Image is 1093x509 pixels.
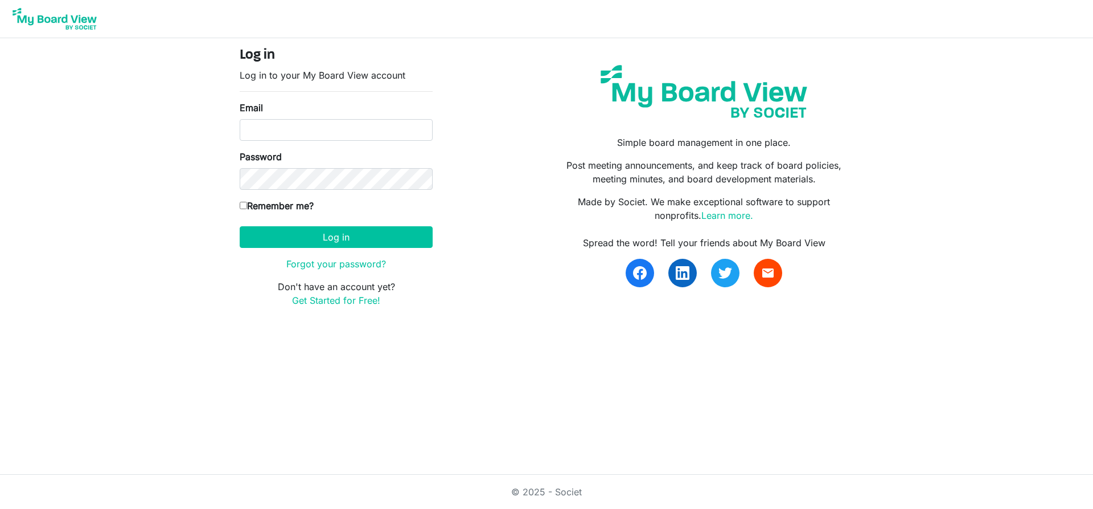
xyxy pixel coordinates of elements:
[9,5,100,33] img: My Board View Logo
[240,47,433,64] h4: Log in
[676,266,689,280] img: linkedin.svg
[292,295,380,306] a: Get Started for Free!
[240,150,282,164] label: Password
[718,266,732,280] img: twitter.svg
[286,258,386,270] a: Forgot your password?
[240,68,433,82] p: Log in to your My Board View account
[761,266,775,280] span: email
[555,158,853,186] p: Post meeting announcements, and keep track of board policies, meeting minutes, and board developm...
[555,236,853,250] div: Spread the word! Tell your friends about My Board View
[240,101,263,115] label: Email
[592,56,816,127] img: my-board-view-societ.svg
[633,266,647,280] img: facebook.svg
[555,136,853,149] p: Simple board management in one place.
[240,199,314,213] label: Remember me?
[701,210,753,221] a: Learn more.
[511,486,582,498] a: © 2025 - Societ
[240,202,247,209] input: Remember me?
[555,195,853,222] p: Made by Societ. We make exceptional software to support nonprofits.
[754,259,782,287] a: email
[240,226,433,248] button: Log in
[240,280,433,307] p: Don't have an account yet?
